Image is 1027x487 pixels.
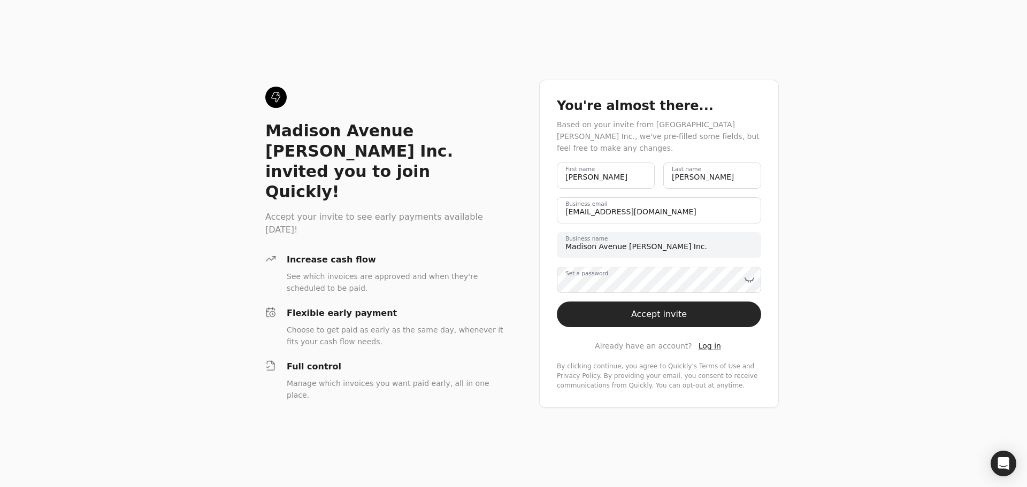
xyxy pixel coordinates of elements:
div: Open Intercom Messenger [991,451,1016,476]
span: Log in [699,342,721,350]
div: Madison Avenue [PERSON_NAME] Inc. invited you to join Quickly! [265,121,505,202]
div: Choose to get paid as early as the same day, whenever it fits your cash flow needs. [287,324,505,347]
a: Log in [699,341,721,352]
div: Increase cash flow [287,253,505,266]
label: Set a password [565,269,608,277]
div: Based on your invite from [GEOGRAPHIC_DATA] [PERSON_NAME] Inc., we've pre-filled some fields, but... [557,119,761,154]
a: privacy-policy [557,372,600,380]
div: Manage which invoices you want paid early, all in one place. [287,377,505,401]
div: Flexible early payment [287,307,505,320]
label: First name [565,165,595,173]
label: Business email [565,199,608,208]
div: Accept your invite to see early payments available [DATE]! [265,211,505,236]
div: Full control [287,360,505,373]
a: terms-of-service [699,362,740,370]
div: You're almost there... [557,97,761,114]
button: Log in [696,340,723,353]
label: Business name [565,234,608,243]
div: By clicking continue, you agree to Quickly's and . By providing your email, you consent to receiv... [557,361,761,390]
label: Last name [672,165,701,173]
span: Already have an account? [595,341,692,352]
button: Accept invite [557,302,761,327]
div: See which invoices are approved and when they're scheduled to be paid. [287,270,505,294]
